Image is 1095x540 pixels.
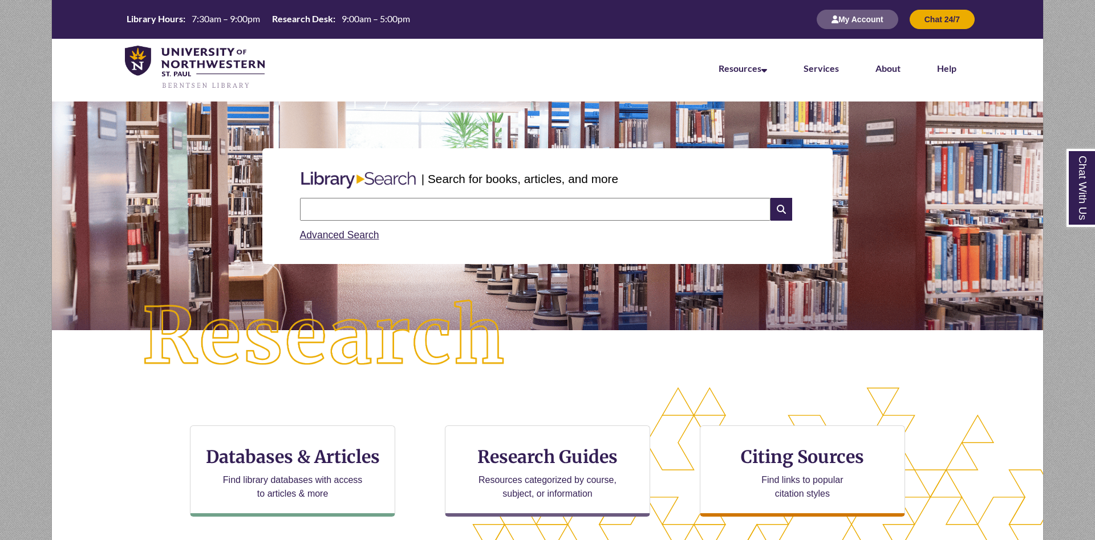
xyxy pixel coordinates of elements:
button: My Account [817,10,898,29]
i: Search [770,198,792,221]
p: Find library databases with access to articles & more [218,473,367,501]
a: Research Guides Resources categorized by course, subject, or information [445,425,650,517]
h3: Research Guides [455,446,640,468]
th: Library Hours: [122,13,187,25]
p: Find links to popular citation styles [747,473,858,501]
table: Hours Today [122,13,415,25]
p: | Search for books, articles, and more [421,170,618,188]
h3: Citing Sources [733,446,872,468]
a: Help [937,63,956,74]
a: Hours Today [122,13,415,26]
a: About [875,63,901,74]
img: Libary Search [295,167,421,193]
img: UNWSP Library Logo [125,46,265,90]
h3: Databases & Articles [200,446,386,468]
a: Chat 24/7 [910,14,975,24]
a: Resources [719,63,767,74]
a: Citing Sources Find links to popular citation styles [700,425,905,517]
a: Services [804,63,839,74]
a: My Account [817,14,898,24]
img: Research [102,259,547,415]
a: Databases & Articles Find library databases with access to articles & more [190,425,395,517]
th: Research Desk: [267,13,337,25]
a: Advanced Search [300,229,379,241]
span: 9:00am – 5:00pm [342,13,410,24]
p: Resources categorized by course, subject, or information [473,473,622,501]
button: Chat 24/7 [910,10,975,29]
span: 7:30am – 9:00pm [192,13,260,24]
